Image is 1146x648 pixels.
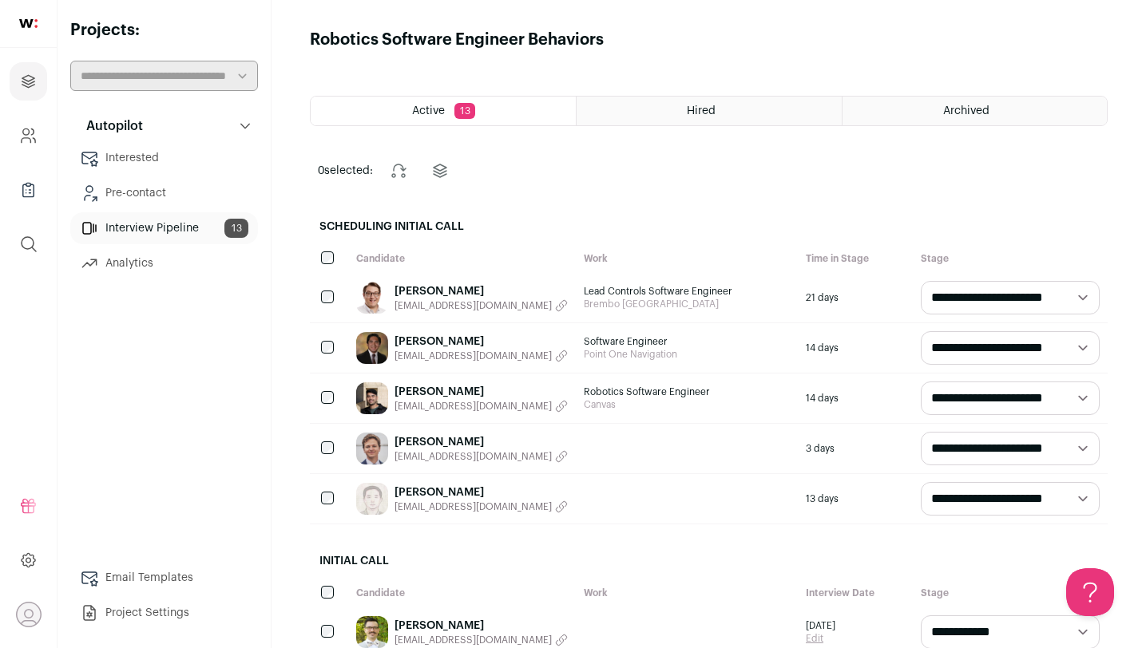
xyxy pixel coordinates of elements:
[798,323,913,373] div: 14 days
[77,117,143,136] p: Autopilot
[806,632,835,645] a: Edit
[16,602,42,627] button: Open dropdown
[10,171,47,209] a: Company Lists
[356,332,388,364] img: 0e747d5d0bf27fecd48c5cfc74bc4b58ae5adf1cf85054cc5009f5f377111774
[943,105,989,117] span: Archived
[310,209,1108,244] h2: Scheduling Initial Call
[412,105,445,117] span: Active
[224,219,248,238] span: 13
[70,19,258,41] h2: Projects:
[379,152,418,190] button: Change stage
[318,165,324,176] span: 0
[584,385,790,398] span: Robotics Software Engineer
[798,424,913,473] div: 3 days
[395,500,552,513] span: [EMAIL_ADDRESS][DOMAIN_NAME]
[843,97,1107,125] a: Archived
[395,500,568,513] button: [EMAIL_ADDRESS][DOMAIN_NAME]
[395,634,552,646] span: [EMAIL_ADDRESS][DOMAIN_NAME]
[798,373,913,423] div: 14 days
[395,484,568,500] a: [PERSON_NAME]
[356,433,388,464] img: 82d6a1e2a0eccb44e84b0ab9d678376913a55cda4198e54df0ad85ade5d02a2a
[19,19,38,28] img: wellfound-shorthand-0d5821cbd27db2630d0214b213865d53afaa358527fdda9d0ea32b1df1b89c2c.svg
[395,634,568,646] button: [EMAIL_ADDRESS][DOMAIN_NAME]
[356,382,388,414] img: 88a759bb8c393fdf761b744c57b144c5a9ac91e00f72af72b7c1b8b1463e292d
[395,283,568,299] a: [PERSON_NAME]
[348,244,576,273] div: Candidate
[70,562,258,594] a: Email Templates
[395,618,568,634] a: [PERSON_NAME]
[454,103,475,119] span: 13
[10,117,47,155] a: Company and ATS Settings
[70,177,258,209] a: Pre-contact
[395,299,568,312] button: [EMAIL_ADDRESS][DOMAIN_NAME]
[913,244,1108,273] div: Stage
[395,299,552,312] span: [EMAIL_ADDRESS][DOMAIN_NAME]
[584,285,790,298] span: Lead Controls Software Engineer
[70,597,258,629] a: Project Settings
[395,384,568,400] a: [PERSON_NAME]
[310,29,604,51] h1: Robotics Software Engineer Behaviors
[798,474,913,524] div: 13 days
[576,579,798,607] div: Work
[576,244,798,273] div: Work
[70,247,258,279] a: Analytics
[310,543,1108,579] h2: Initial Call
[318,163,373,179] span: selected:
[10,62,47,101] a: Projects
[395,434,568,450] a: [PERSON_NAME]
[356,483,388,515] img: 65ec24a4ca982cb0c6fdbe66b640caaf527417d96c997c0b5caccdff3c28fc73
[913,579,1108,607] div: Stage
[395,400,552,413] span: [EMAIL_ADDRESS][DOMAIN_NAME]
[584,335,790,348] span: Software Engineer
[584,298,790,310] span: Brembo [GEOGRAPHIC_DATA]
[395,400,568,413] button: [EMAIL_ADDRESS][DOMAIN_NAME]
[395,450,552,463] span: [EMAIL_ADDRESS][DOMAIN_NAME]
[577,97,841,125] a: Hired
[584,348,790,361] span: Point One Navigation
[798,244,913,273] div: Time in Stage
[1066,568,1114,616] iframe: Help Scout Beacon - Open
[395,350,568,362] button: [EMAIL_ADDRESS][DOMAIN_NAME]
[395,350,552,362] span: [EMAIL_ADDRESS][DOMAIN_NAME]
[348,579,576,607] div: Candidate
[356,282,388,314] img: 52f3bdc97df3e913a5440412878b8705b6696bd5f70060cf12eaeed500e210c7
[584,398,790,411] span: Canvas
[806,619,835,632] span: [DATE]
[798,273,913,322] div: 21 days
[395,450,568,463] button: [EMAIL_ADDRESS][DOMAIN_NAME]
[70,212,258,244] a: Interview Pipeline13
[70,110,258,142] button: Autopilot
[798,579,913,607] div: Interview Date
[356,616,388,648] img: 8ab1e909446f05124c3794a2b6084ee99356f0b1b538952be1f6d1858b476334
[70,142,258,174] a: Interested
[687,105,716,117] span: Hired
[395,334,568,350] a: [PERSON_NAME]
